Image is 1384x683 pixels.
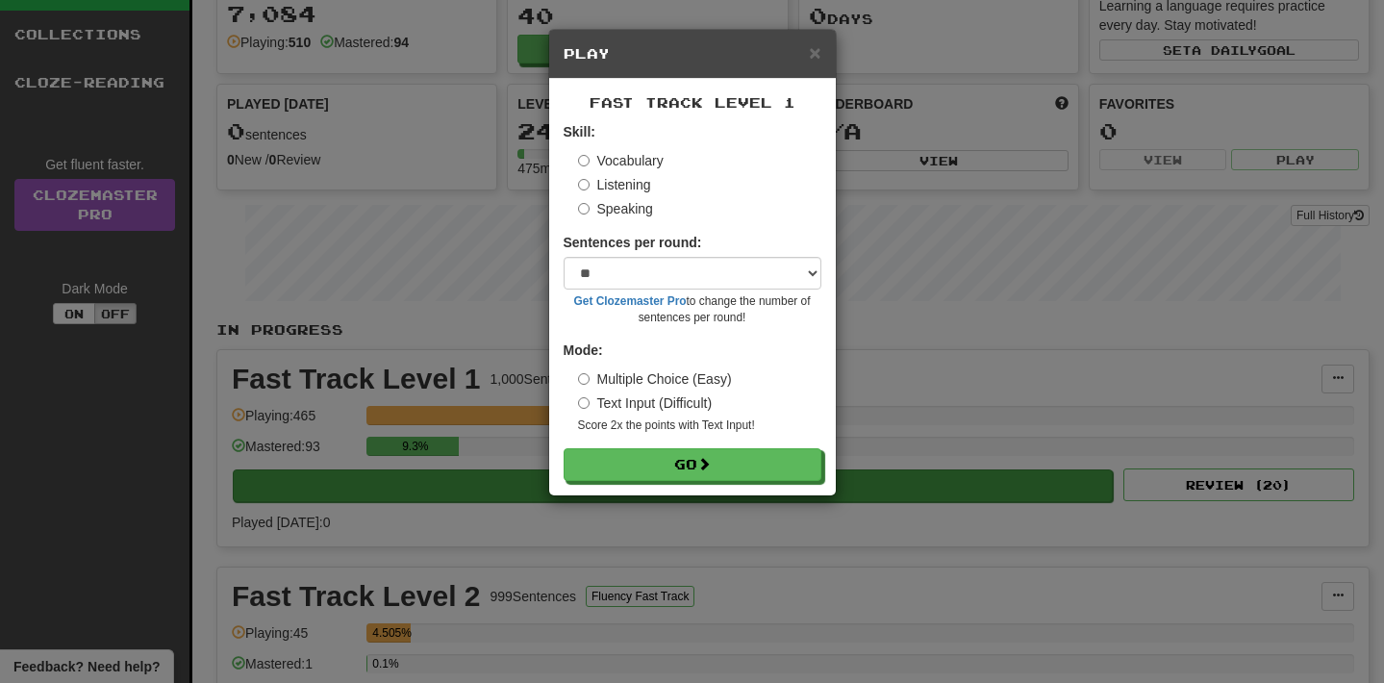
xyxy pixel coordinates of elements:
strong: Skill: [564,124,595,139]
input: Listening [578,179,590,190]
strong: Mode: [564,342,603,358]
button: Close [809,42,820,63]
input: Text Input (Difficult) [578,397,590,409]
input: Speaking [578,203,590,215]
label: Multiple Choice (Easy) [578,369,732,389]
span: Fast Track Level 1 [590,94,795,111]
button: Go [564,448,821,481]
label: Speaking [578,199,653,218]
input: Multiple Choice (Easy) [578,373,590,385]
label: Vocabulary [578,151,664,170]
label: Sentences per round: [564,233,702,252]
small: Score 2x the points with Text Input ! [578,417,821,434]
small: to change the number of sentences per round! [564,293,821,326]
input: Vocabulary [578,155,590,166]
a: Get Clozemaster Pro [574,294,687,308]
span: × [809,41,820,63]
label: Text Input (Difficult) [578,393,713,413]
label: Listening [578,175,651,194]
h5: Play [564,44,821,63]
